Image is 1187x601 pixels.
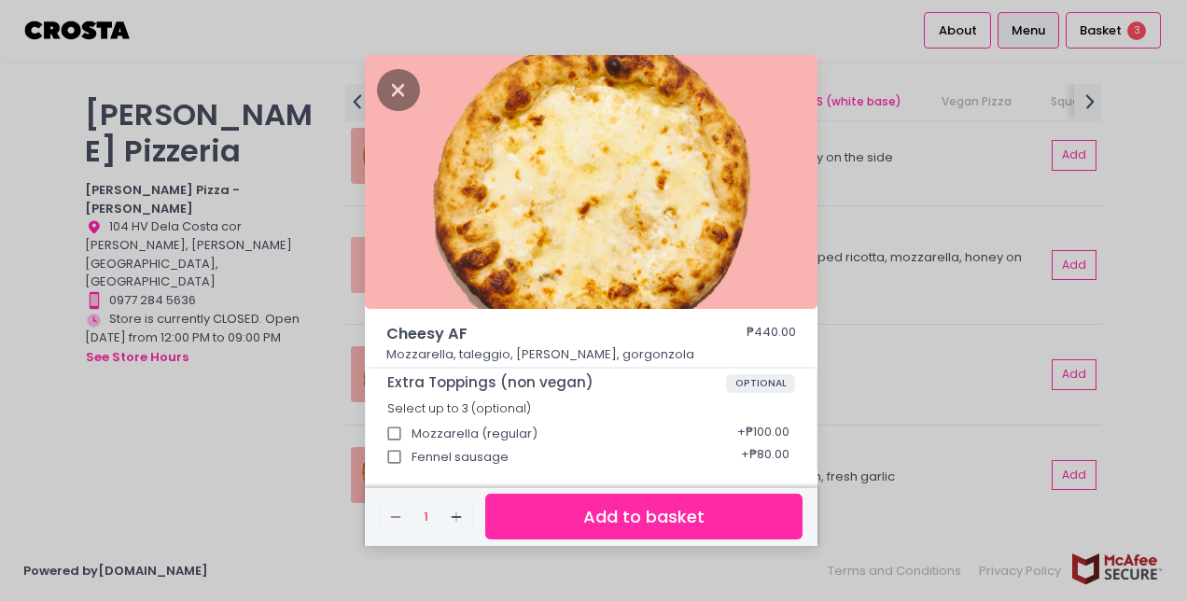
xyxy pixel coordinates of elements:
button: Add to basket [485,494,803,539]
div: + ₱100.00 [731,416,795,452]
div: + ₱80.00 [734,462,795,497]
button: Close [377,79,420,98]
p: Mozzarella, taleggio, [PERSON_NAME], gorgonzola [386,345,797,364]
span: Extra Toppings (non vegan) [387,374,726,391]
div: ₱440.00 [747,323,796,345]
span: Cheesy AF [386,323,694,345]
span: OPTIONAL [726,374,796,393]
span: Select up to 3 (optional) [387,400,531,416]
img: Cheesy AF [365,55,817,309]
div: + ₱80.00 [734,440,795,475]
